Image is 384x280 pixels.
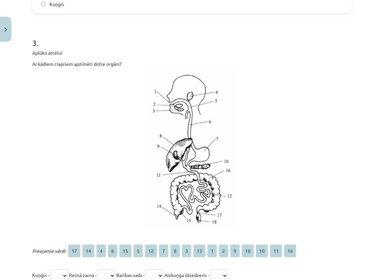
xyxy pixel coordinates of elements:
[32,60,352,67] p: Ar kādiem ciapriem apzīmēti dotie orgāni?
[230,245,240,258] span: 9
[219,245,228,258] span: 2
[4,28,7,32] img: icon-close-lesson-0947bae3869378f0d4975bcd49f059093ad1ed9edebbc8119c70593378902aed.svg
[193,245,205,258] span: 13
[32,248,66,254] span: Pieejamie vārdi:
[68,245,80,258] span: 17
[69,272,97,278] span: Resnā zarna -
[32,27,352,47] h1: 3 .
[32,272,49,278] span: Kuņģis -
[170,245,180,258] span: 8
[145,245,157,258] span: 12
[284,245,296,258] span: 16
[270,245,282,258] span: 11
[164,272,209,278] span: Aizkuņģa dziedzeris -
[97,245,106,258] span: 4
[116,272,145,278] span: Barības vads -
[182,245,191,258] span: 3
[242,245,254,258] span: 18
[108,245,117,258] span: 6
[41,2,45,6] input: Kuņģis
[119,245,131,258] span: 15
[49,1,64,8] span: Kuņģis
[133,245,143,258] span: 5
[82,245,94,258] span: 14
[159,245,168,258] span: 7
[256,245,268,258] span: 10
[32,49,352,56] p: Aplūko attēlu!
[207,245,217,258] span: 1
